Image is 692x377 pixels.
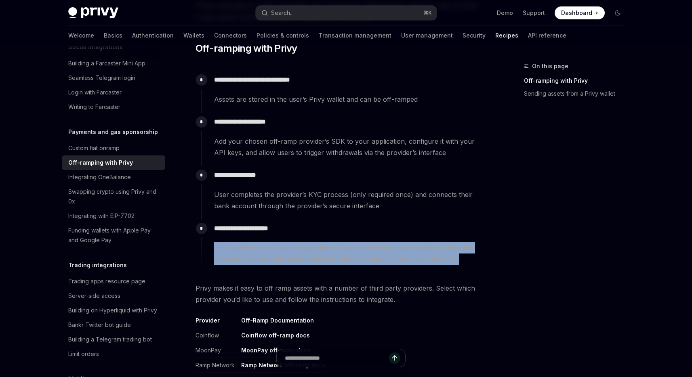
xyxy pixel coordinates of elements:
span: On this page [532,61,568,71]
div: Integrating OneBalance [68,172,131,182]
th: Off-Ramp Documentation [238,316,326,328]
a: API reference [528,26,566,45]
div: Bankr Twitter bot guide [68,320,131,330]
a: Limit orders [62,347,165,361]
a: MoonPay off-ramp docs [241,347,311,354]
span: Privy makes it easy to off ramp assets with a number of third party providers. Select which provi... [196,283,487,305]
span: Add your chosen off-ramp provider’s SDK to your application, configure it with your API keys, and... [214,136,486,158]
span: Assets are stored in the user’s Privy wallet and can be off-ramped [214,94,486,105]
span: User completes the provider’s KYC process (only required once) and connects their bank account th... [214,189,486,212]
a: Bankr Twitter bot guide [62,318,165,332]
span: Privy handles signing and sending the transaction to the provider’s address, then the provider pr... [214,242,486,265]
div: Login with Farcaster [68,88,122,97]
a: Integrating with EIP-7702 [62,209,165,223]
h5: Payments and gas sponsorship [68,127,158,137]
a: Off-ramping with Privy [62,155,165,170]
a: Wallets [183,26,204,45]
a: Policies & controls [257,26,309,45]
span: ⌘ K [423,10,432,16]
div: Seamless Telegram login [68,73,135,83]
a: Server-side access [62,289,165,303]
a: Funding wallets with Apple Pay and Google Pay [62,223,165,247]
div: Writing to Farcaster [68,102,120,112]
a: Sending assets from a Privy wallet [524,87,631,100]
button: Send message [389,352,400,364]
a: Building on Hyperliquid with Privy [62,303,165,318]
div: Off-ramping with Privy [68,158,133,168]
a: Building a Telegram trading bot [62,332,165,347]
div: Building a Farcaster Mini App [68,59,145,68]
div: Funding wallets with Apple Pay and Google Pay [68,226,160,245]
div: Limit orders [68,349,99,359]
span: Dashboard [561,9,592,17]
a: Security [463,26,486,45]
div: Building a Telegram trading bot [68,335,152,344]
h5: Trading integrations [68,260,127,270]
a: Authentication [132,26,174,45]
div: Trading apps resource page [68,276,145,286]
div: Server-side access [68,291,120,301]
span: Off-ramping with Privy [196,42,297,55]
a: Recipes [495,26,518,45]
a: Login with Farcaster [62,85,165,100]
a: Custom fiat onramp [62,141,165,155]
a: Transaction management [319,26,391,45]
a: Welcome [68,26,94,45]
a: Building a Farcaster Mini App [62,56,165,71]
div: Custom fiat onramp [68,143,120,153]
div: Integrating with EIP-7702 [68,211,135,221]
a: Basics [104,26,122,45]
button: Toggle dark mode [611,6,624,19]
img: dark logo [68,7,118,19]
a: Connectors [214,26,247,45]
div: Search... [271,8,294,18]
input: Ask a question... [285,349,389,367]
div: Swapping crypto using Privy and 0x [68,187,160,206]
div: Building on Hyperliquid with Privy [68,306,157,315]
a: Off-ramping with Privy [524,74,631,87]
a: Swapping crypto using Privy and 0x [62,184,165,209]
a: Demo [497,9,513,17]
a: Writing to Farcaster [62,100,165,114]
a: User management [401,26,453,45]
a: Trading apps resource page [62,274,165,289]
a: Integrating OneBalance [62,170,165,184]
a: Dashboard [555,6,605,19]
a: Coinflow off-ramp docs [241,332,310,339]
a: Support [523,9,545,17]
td: MoonPay [196,343,238,358]
a: Seamless Telegram login [62,71,165,85]
td: Coinflow [196,328,238,343]
button: Search...⌘K [256,6,437,20]
th: Provider [196,316,238,328]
